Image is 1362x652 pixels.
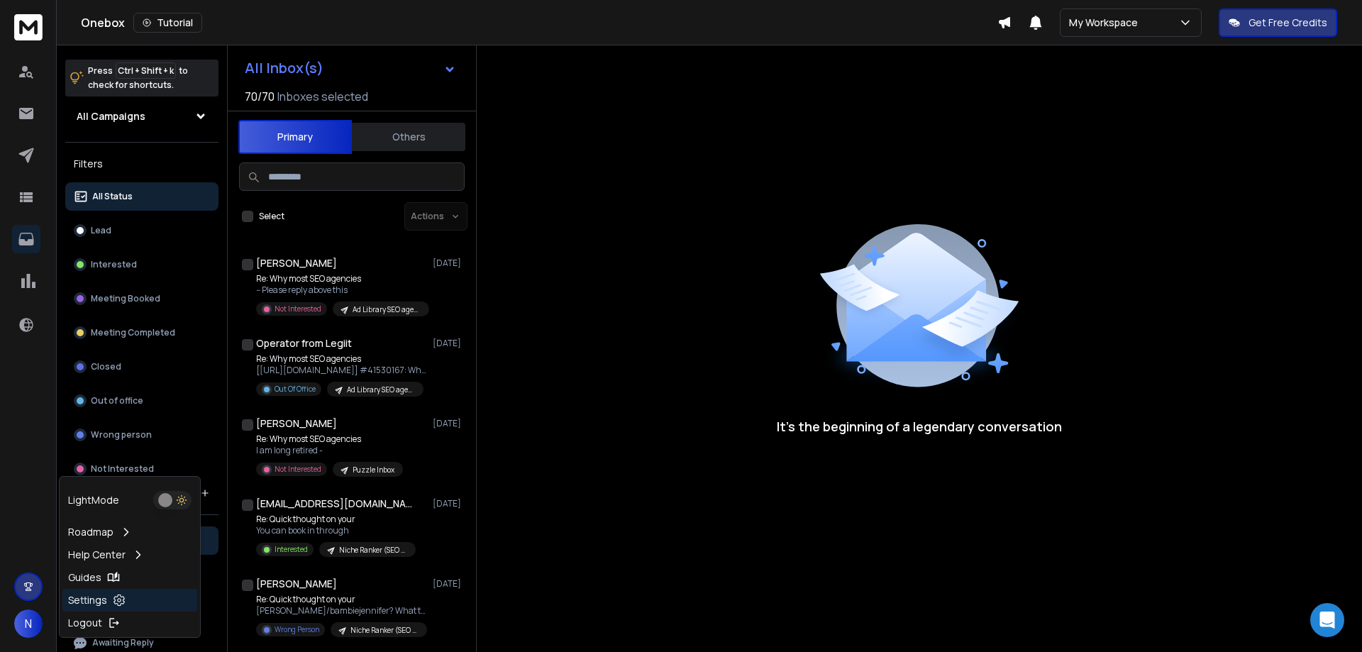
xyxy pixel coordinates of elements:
[1219,9,1337,37] button: Get Free Credits
[91,429,152,441] p: Wrong person
[256,365,426,376] p: [[URL][DOMAIN_NAME]] #41530167: Why most SEO agencies
[81,13,997,33] div: Onebox
[91,293,160,304] p: Meeting Booked
[256,353,426,365] p: Re: Why most SEO agencies
[14,609,43,638] button: N
[256,416,337,431] h1: [PERSON_NAME]
[238,120,352,154] button: Primary
[233,54,467,82] button: All Inbox(s)
[275,544,308,555] p: Interested
[62,589,197,612] a: Settings
[256,605,426,617] p: [PERSON_NAME]/bambiejennifer? What the....? Best Regards,
[433,258,465,269] p: [DATE]
[245,88,275,105] span: 70 / 70
[256,336,352,350] h1: Operator from Legiit
[433,418,465,429] p: [DATE]
[1069,16,1144,30] p: My Workspace
[68,548,126,562] p: Help Center
[91,327,175,338] p: Meeting Completed
[65,455,218,483] button: Not Interested
[256,273,426,284] p: Re: Why most SEO agencies
[88,64,188,92] p: Press to check for shortcuts.
[91,361,121,372] p: Closed
[116,62,176,79] span: Ctrl + Shift + k
[777,416,1062,436] p: It’s the beginning of a legendary conversation
[256,433,403,445] p: Re: Why most SEO agencies
[347,385,415,395] p: Ad Library SEO agencies
[92,637,154,648] p: Awaiting Reply
[91,395,143,407] p: Out of office
[92,191,133,202] p: All Status
[1310,603,1344,637] div: Open Intercom Messenger
[65,421,218,449] button: Wrong person
[62,566,197,589] a: Guides
[65,353,218,381] button: Closed
[1248,16,1327,30] p: Get Free Credits
[433,338,465,349] p: [DATE]
[256,577,337,591] h1: [PERSON_NAME]
[433,498,465,509] p: [DATE]
[256,284,426,296] p: -- Please reply above this
[65,102,218,131] button: All Campaigns
[256,497,412,511] h1: [EMAIL_ADDRESS][DOMAIN_NAME]
[275,624,319,635] p: Wrong Person
[350,625,419,636] p: Niche Ranker (SEO agencies)
[277,88,368,105] h3: Inboxes selected
[68,570,101,585] p: Guides
[91,463,154,475] p: Not Interested
[275,384,316,394] p: Out Of Office
[65,284,218,313] button: Meeting Booked
[65,154,218,174] h3: Filters
[68,493,119,507] p: Light Mode
[275,464,321,475] p: Not Interested
[353,465,394,475] p: Puzzle Inbox
[62,521,197,543] a: Roadmap
[62,543,197,566] a: Help Center
[339,545,407,556] p: Niche Ranker (SEO agencies)
[65,387,218,415] button: Out of office
[256,594,426,605] p: Re: Quick thought on your
[91,225,111,236] p: Lead
[245,61,323,75] h1: All Inbox(s)
[65,182,218,211] button: All Status
[275,304,321,314] p: Not Interested
[433,578,465,590] p: [DATE]
[68,593,107,607] p: Settings
[352,121,465,153] button: Others
[259,211,284,222] label: Select
[68,525,113,539] p: Roadmap
[256,514,416,525] p: Re: Quick thought on your
[256,525,416,536] p: You can book in through
[65,319,218,347] button: Meeting Completed
[133,13,202,33] button: Tutorial
[68,616,102,630] p: Logout
[91,259,137,270] p: Interested
[353,304,421,315] p: Ad Library SEO agencies
[256,445,403,456] p: I am long retired -
[77,109,145,123] h1: All Campaigns
[65,216,218,245] button: Lead
[256,256,337,270] h1: [PERSON_NAME]
[65,250,218,279] button: Interested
